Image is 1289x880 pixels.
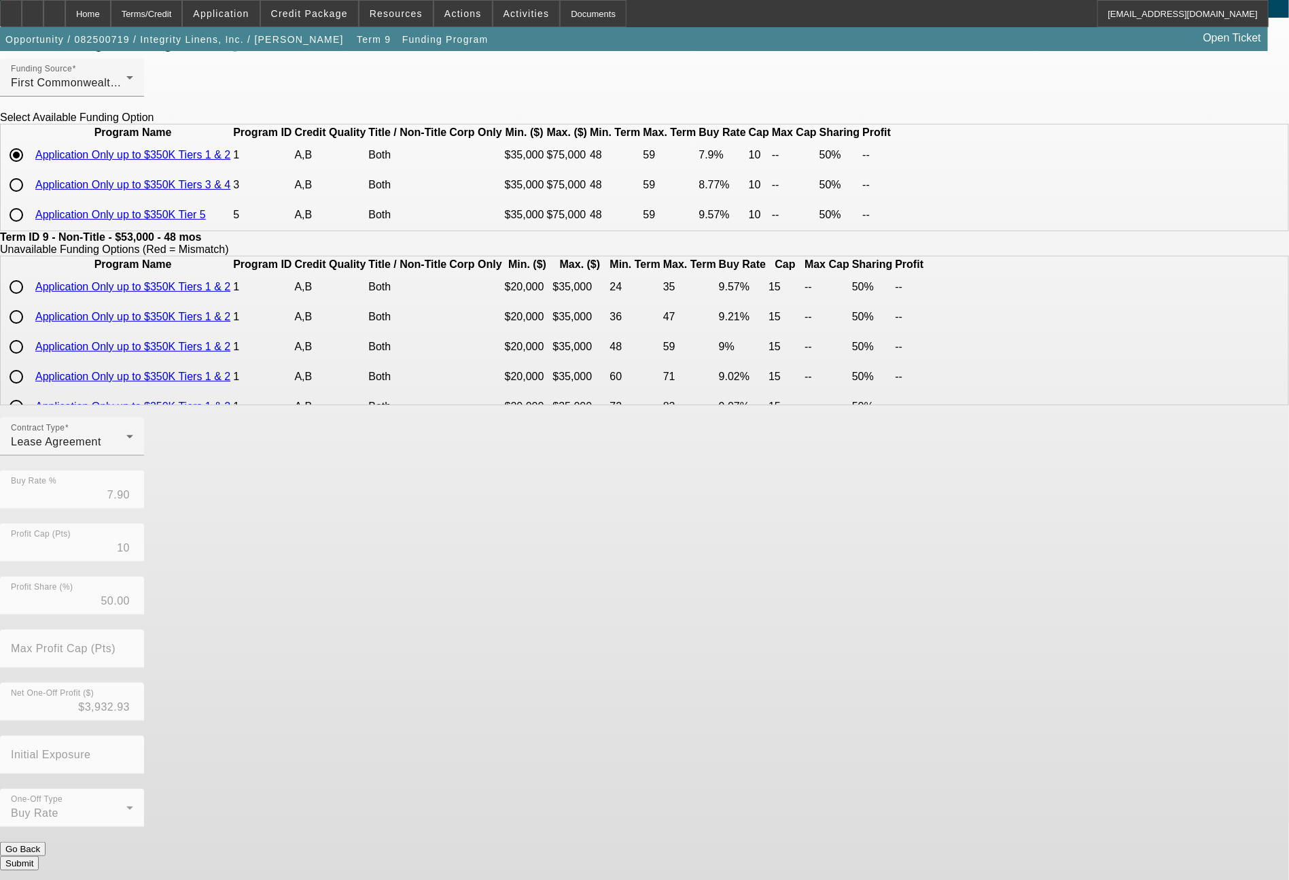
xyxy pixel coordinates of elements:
[768,362,802,391] td: 15
[804,303,850,331] td: --
[493,1,560,27] button: Activities
[368,201,447,229] td: Both
[11,749,90,760] mat-label: Initial Exposure
[804,362,850,391] td: --
[718,333,766,361] td: 9%
[294,126,367,139] th: Credit Quality
[35,209,206,220] a: Application Only up to $350K Tier 5
[35,401,230,412] a: Application Only up to $350K Tiers 1 & 2
[504,141,545,169] td: $35,000
[851,362,894,391] td: 50%
[504,333,551,361] td: $20,000
[862,141,891,169] td: --
[699,126,747,139] th: Buy Rate
[35,126,231,139] th: Program Name
[895,392,925,421] td: --
[368,141,447,169] td: Both
[11,583,73,592] mat-label: Profit Share (%)
[768,392,802,421] td: 15
[35,149,230,160] a: Application Only up to $350K Tiers 1 & 2
[232,141,292,169] td: 1
[895,362,925,391] td: --
[11,530,71,539] mat-label: Profit Cap (Pts)
[294,171,367,199] td: A,B
[699,201,747,229] td: 9.57%
[771,171,817,199] td: --
[504,201,545,229] td: $35,000
[359,1,433,27] button: Resources
[699,171,747,199] td: 8.77%
[232,392,292,421] td: 1
[11,436,101,447] span: Lease Agreement
[35,341,230,352] a: Application Only up to $350K Tiers 1 & 2
[718,303,766,331] td: 9.21%
[862,171,891,199] td: --
[552,273,607,301] td: $35,000
[294,392,367,421] td: A,B
[748,201,770,229] td: 10
[183,1,259,27] button: Application
[771,126,817,139] th: Max Cap
[610,258,661,271] th: Min. Term
[232,201,292,229] td: 5
[819,171,861,199] td: 50%
[402,34,489,45] span: Funding Program
[804,273,850,301] td: --
[862,201,891,229] td: --
[504,126,545,139] th: Min. ($)
[718,392,766,421] td: 9.07%
[851,392,894,421] td: 50%
[552,258,607,271] th: Max. ($)
[11,643,116,654] mat-label: Max Profit Cap (Pts)
[804,333,850,361] td: --
[610,362,661,391] td: 60
[368,303,447,331] td: Both
[768,258,802,271] th: Cap
[294,303,367,331] td: A,B
[589,126,641,139] th: Min. Term
[819,141,861,169] td: 50%
[504,362,551,391] td: $20,000
[294,362,367,391] td: A,B
[271,8,348,19] span: Credit Package
[663,303,717,331] td: 47
[35,371,230,382] a: Application Only up to $350K Tiers 1 & 2
[546,171,588,199] td: $75,000
[11,477,56,486] mat-label: Buy Rate %
[552,392,607,421] td: $35,000
[663,273,717,301] td: 35
[610,303,661,331] td: 36
[232,362,292,391] td: 1
[11,795,63,804] mat-label: One-Off Type
[895,258,925,271] th: Profit
[748,126,770,139] th: Cap
[610,273,661,301] td: 24
[368,273,447,301] td: Both
[368,126,447,139] th: Title / Non-Title
[11,689,94,698] mat-label: Net One-Off Profit ($)
[610,392,661,421] td: 72
[851,333,894,361] td: 50%
[819,126,861,139] th: Sharing
[718,273,766,301] td: 9.57%
[851,258,894,271] th: Sharing
[819,201,861,229] td: 50%
[232,273,292,301] td: 1
[895,333,925,361] td: --
[368,333,447,361] td: Both
[232,126,292,139] th: Program ID
[352,27,395,52] button: Term 9
[663,258,717,271] th: Max. Term
[232,303,292,331] td: 1
[851,273,894,301] td: 50%
[399,27,492,52] button: Funding Program
[232,171,292,199] td: 3
[504,171,545,199] td: $35,000
[232,258,292,271] th: Program ID
[368,392,447,421] td: Both
[504,303,551,331] td: $20,000
[368,171,447,199] td: Both
[804,258,850,271] th: Max Cap
[718,362,766,391] td: 9.02%
[768,333,802,361] td: 15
